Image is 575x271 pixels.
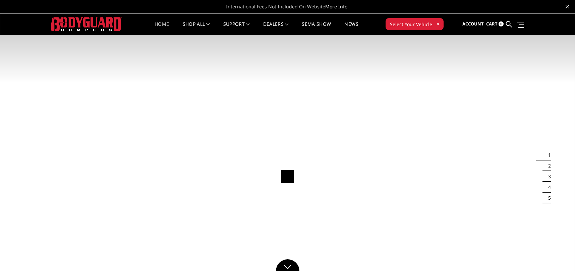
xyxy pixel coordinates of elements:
button: 4 of 5 [544,182,551,193]
a: More Info [325,3,347,10]
span: ▾ [437,20,439,27]
a: Home [155,22,169,35]
button: 2 of 5 [544,160,551,171]
a: SEMA Show [302,22,331,35]
a: Cart 0 [486,15,504,33]
button: 1 of 5 [544,150,551,160]
a: Account [462,15,484,33]
a: Dealers [263,22,289,35]
span: 0 [499,21,504,26]
span: Cart [486,21,498,27]
button: 5 of 5 [544,193,551,203]
a: shop all [183,22,210,35]
span: Account [462,21,484,27]
button: 3 of 5 [544,171,551,182]
a: Support [223,22,250,35]
a: News [344,22,358,35]
span: Select Your Vehicle [390,21,432,28]
img: BODYGUARD BUMPERS [51,17,122,31]
a: Click to Down [276,259,299,271]
button: Select Your Vehicle [386,18,444,30]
